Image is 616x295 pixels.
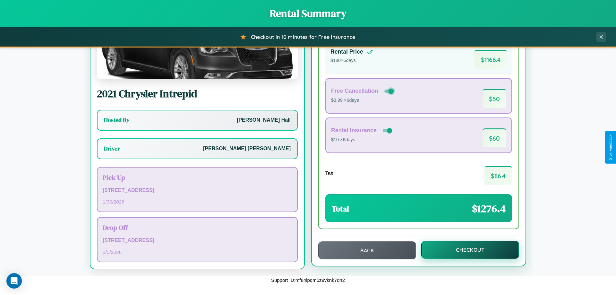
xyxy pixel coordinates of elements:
p: [STREET_ADDRESS] [103,186,292,195]
div: Open Intercom Messenger [6,273,22,289]
h4: Free Cancellation [331,88,378,94]
p: $3.99 × 6 days [331,96,395,105]
h3: Driver [104,145,120,152]
h1: Rental Summary [6,6,610,21]
button: Back [318,241,416,259]
h3: Total [332,204,349,214]
p: [PERSON_NAME] [PERSON_NAME] [203,144,291,153]
h3: Pick Up [103,173,292,182]
span: $ 1166.4 [475,50,507,69]
p: Support ID: mf84lpqm5z9vknk7qn2 [271,276,345,284]
span: $ 50 [483,89,506,108]
p: [PERSON_NAME] Hall [237,116,291,125]
p: $ 180 × 6 days [330,56,373,65]
span: $ 1276.4 [472,202,506,216]
h4: Rental Price [330,48,363,55]
h3: Hosted By [104,116,129,124]
span: $ 86.4 [484,166,512,185]
p: 2 / 5 / 2026 [103,248,292,256]
h2: 2021 Chrysler Intrepid [97,87,298,101]
p: 1 / 30 / 2026 [103,197,292,206]
h3: Drop Off [103,223,292,232]
h4: Rental Insurance [331,127,377,134]
span: $ 60 [483,128,506,147]
h4: Tax [325,170,333,176]
button: Checkout [421,241,519,259]
div: Give Feedback [608,134,613,161]
span: Checkout in 10 minutes for Free Insurance [251,34,355,40]
p: [STREET_ADDRESS] [103,236,292,245]
p: $10 × 6 days [331,136,393,144]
